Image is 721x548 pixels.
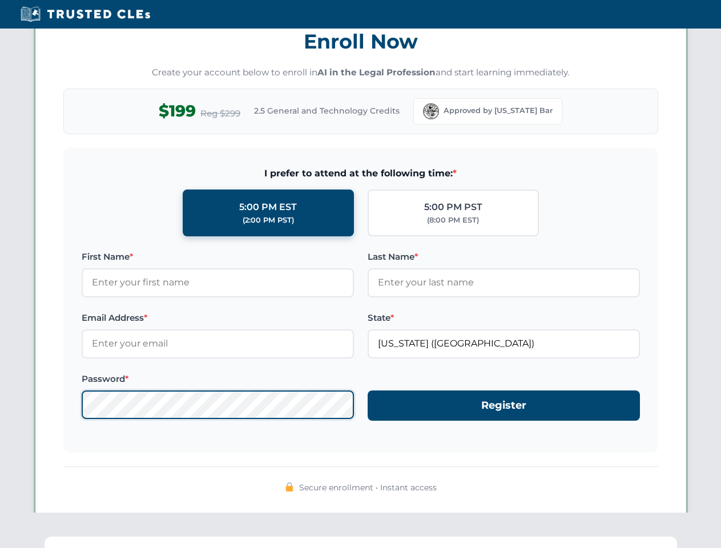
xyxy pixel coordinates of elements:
[239,200,297,215] div: 5:00 PM EST
[368,250,640,264] label: Last Name
[423,103,439,119] img: Florida Bar
[368,311,640,325] label: State
[424,200,482,215] div: 5:00 PM PST
[317,67,436,78] strong: AI in the Legal Profession
[17,6,154,23] img: Trusted CLEs
[254,104,400,117] span: 2.5 General and Technology Credits
[368,329,640,358] input: Florida (FL)
[427,215,479,226] div: (8:00 PM EST)
[82,268,354,297] input: Enter your first name
[82,166,640,181] span: I prefer to attend at the following time:
[63,23,658,59] h3: Enroll Now
[63,66,658,79] p: Create your account below to enroll in and start learning immediately.
[243,215,294,226] div: (2:00 PM PST)
[285,482,294,491] img: 🔒
[299,481,437,494] span: Secure enrollment • Instant access
[368,390,640,421] button: Register
[444,105,553,116] span: Approved by [US_STATE] Bar
[368,268,640,297] input: Enter your last name
[159,98,196,124] span: $199
[82,311,354,325] label: Email Address
[82,250,354,264] label: First Name
[200,107,240,120] span: Reg $299
[82,372,354,386] label: Password
[82,329,354,358] input: Enter your email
